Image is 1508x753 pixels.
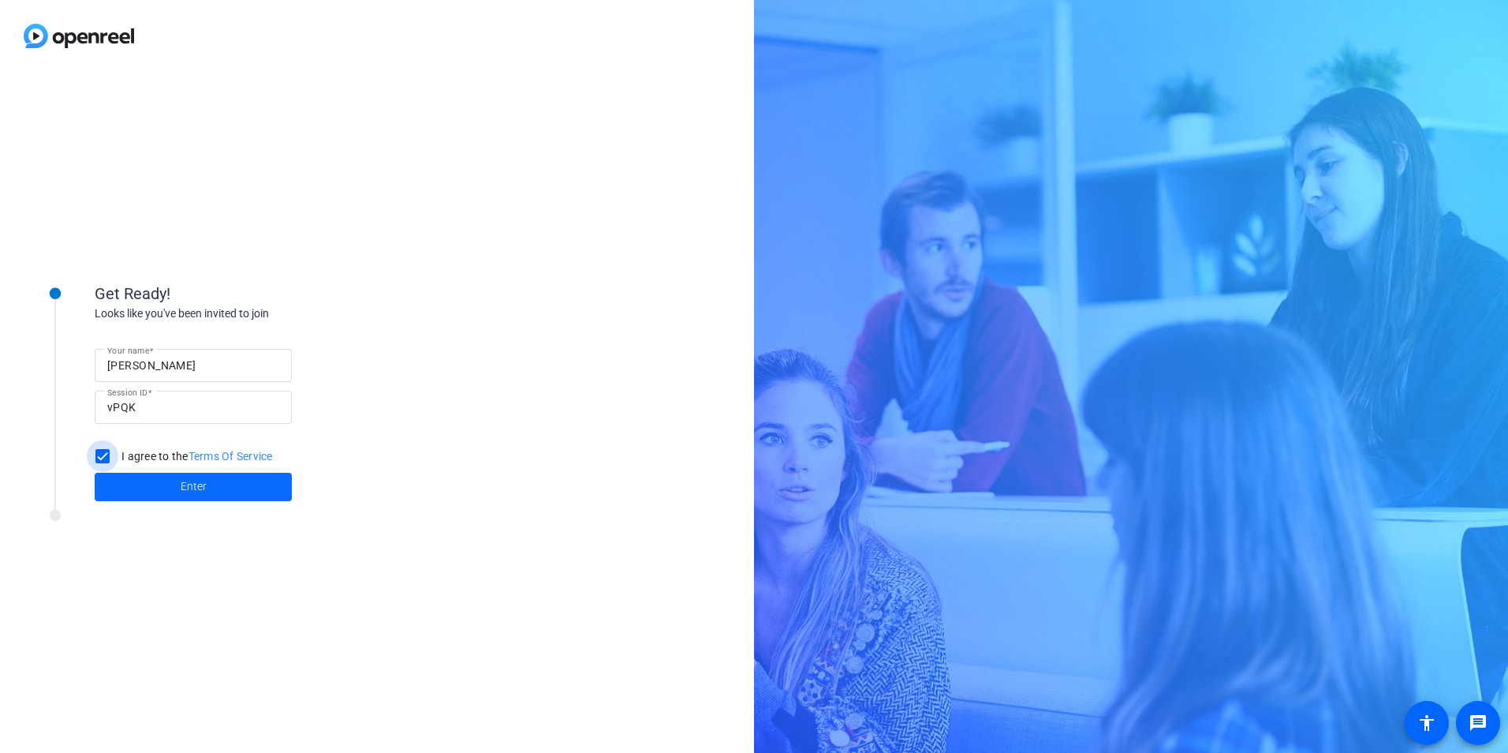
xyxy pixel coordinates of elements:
[1417,714,1436,732] mat-icon: accessibility
[95,473,292,501] button: Enter
[188,450,273,463] a: Terms Of Service
[107,346,149,355] mat-label: Your name
[118,448,273,464] label: I agree to the
[1469,714,1487,732] mat-icon: message
[95,305,410,322] div: Looks like you've been invited to join
[95,282,410,305] div: Get Ready!
[107,388,147,397] mat-label: Session ID
[181,478,207,495] span: Enter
